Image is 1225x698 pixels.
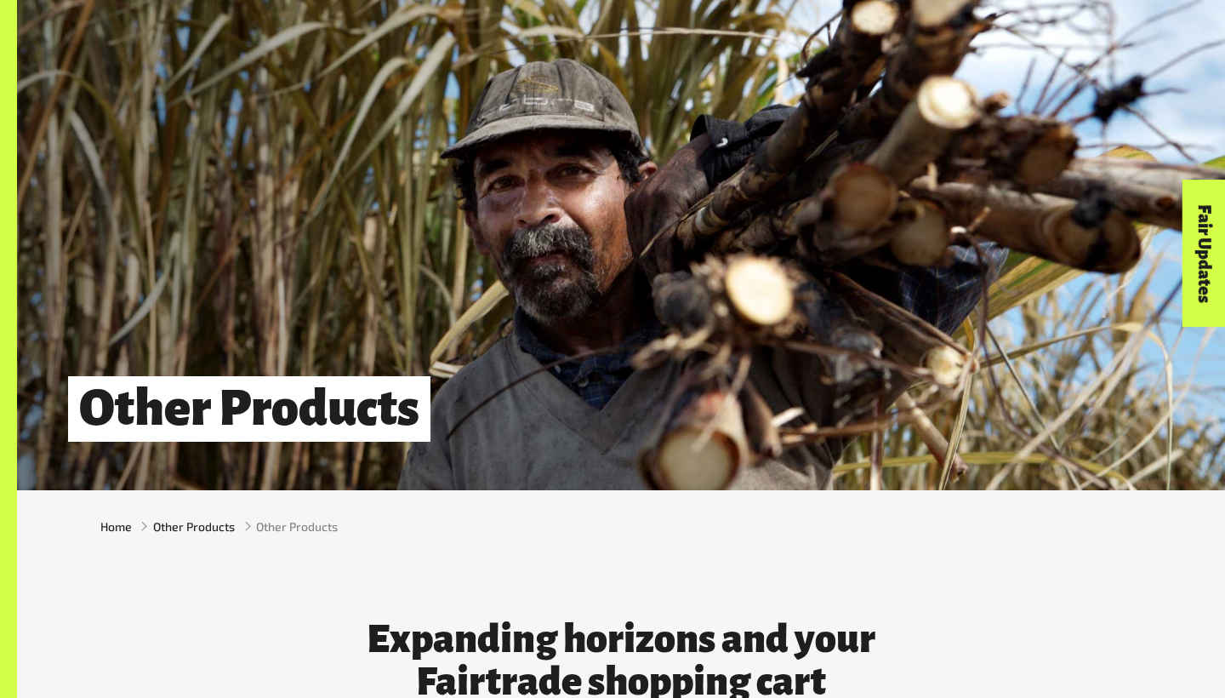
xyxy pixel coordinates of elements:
[68,376,430,442] h1: Other Products
[100,518,132,535] a: Home
[256,518,338,535] span: Other Products
[153,518,235,535] a: Other Products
